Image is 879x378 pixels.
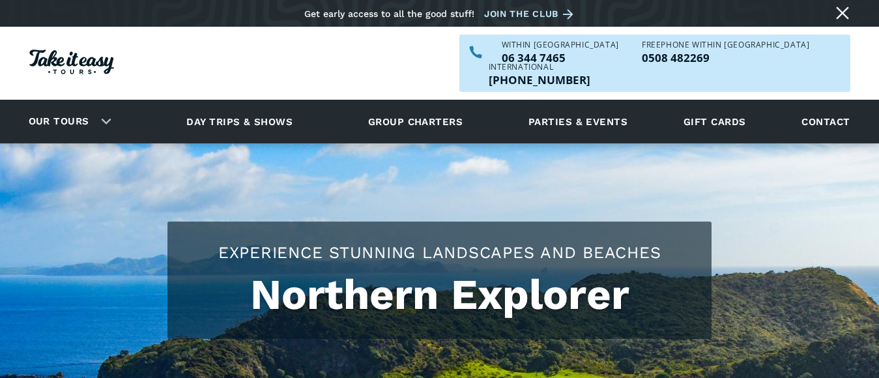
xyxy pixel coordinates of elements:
a: Parties & events [522,104,634,139]
img: Take it easy Tours logo [29,50,114,74]
a: Homepage [29,43,114,84]
a: Day trips & shows [170,104,309,139]
a: Call us within NZ on 063447465 [502,52,619,63]
a: Our tours [19,106,99,137]
p: 06 344 7465 [502,52,619,63]
div: Freephone WITHIN [GEOGRAPHIC_DATA] [642,41,809,49]
a: Join the club [484,6,578,22]
a: Gift cards [677,104,753,139]
a: Contact [795,104,856,139]
a: Call us outside of NZ on +6463447465 [489,74,590,85]
div: International [489,63,590,71]
a: Call us freephone within NZ on 0508482269 [642,52,809,63]
div: Our tours [13,104,122,139]
h1: Northern Explorer [180,270,699,319]
a: Group charters [352,104,479,139]
div: WITHIN [GEOGRAPHIC_DATA] [502,41,619,49]
h2: Experience stunning landscapes and beaches [180,241,699,264]
div: Get early access to all the good stuff! [304,8,474,19]
p: 0508 482269 [642,52,809,63]
p: [PHONE_NUMBER] [489,74,590,85]
a: Close message [832,3,853,23]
